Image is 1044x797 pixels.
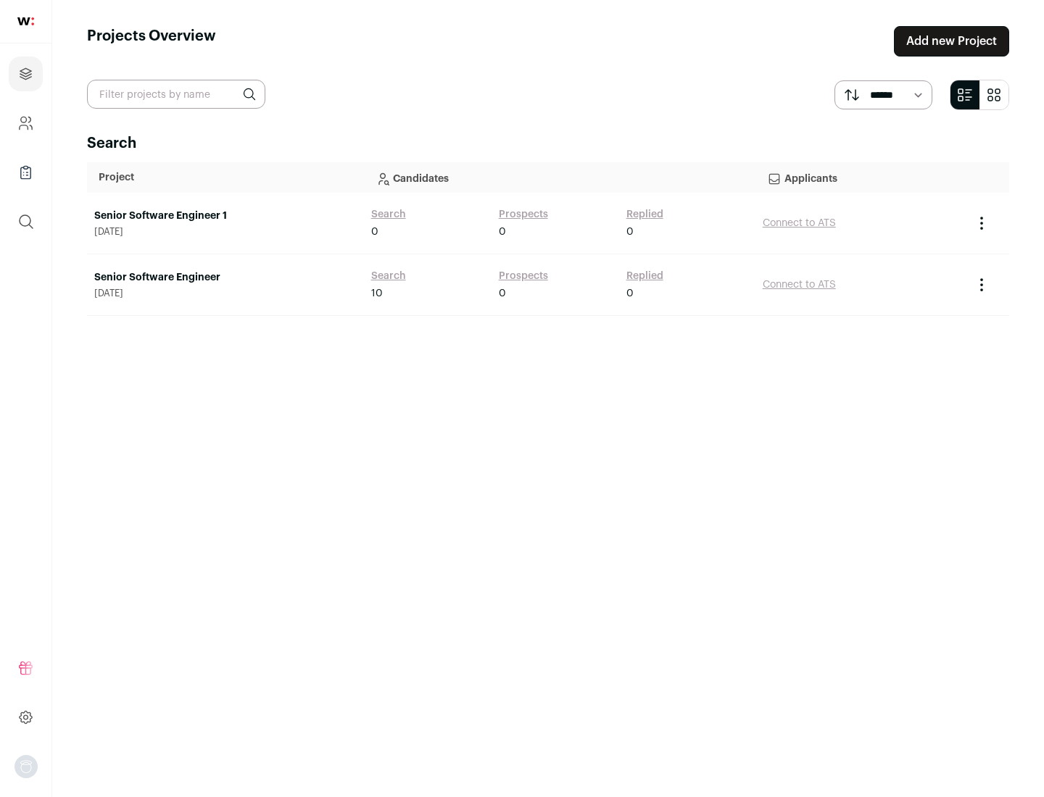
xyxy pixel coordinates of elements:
[763,280,836,290] a: Connect to ATS
[87,26,216,57] h1: Projects Overview
[371,207,406,222] a: Search
[371,269,406,283] a: Search
[17,17,34,25] img: wellfound-shorthand-0d5821cbd27db2630d0214b213865d53afaa358527fdda9d0ea32b1df1b89c2c.svg
[9,57,43,91] a: Projects
[499,225,506,239] span: 0
[499,286,506,301] span: 0
[626,207,663,222] a: Replied
[94,226,357,238] span: [DATE]
[499,269,548,283] a: Prospects
[94,288,357,299] span: [DATE]
[626,225,634,239] span: 0
[14,755,38,778] button: Open dropdown
[626,269,663,283] a: Replied
[87,80,265,109] input: Filter projects by name
[371,286,383,301] span: 10
[376,163,744,192] p: Candidates
[973,214,990,232] button: Project Actions
[94,209,357,223] a: Senior Software Engineer 1
[94,270,357,285] a: Senior Software Engineer
[9,106,43,141] a: Company and ATS Settings
[767,163,954,192] p: Applicants
[371,225,378,239] span: 0
[499,207,548,222] a: Prospects
[626,286,634,301] span: 0
[894,26,1009,57] a: Add new Project
[99,170,352,185] p: Project
[9,155,43,190] a: Company Lists
[763,218,836,228] a: Connect to ATS
[973,276,990,293] button: Project Actions
[14,755,38,778] img: nopic.png
[87,133,1009,154] h2: Search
